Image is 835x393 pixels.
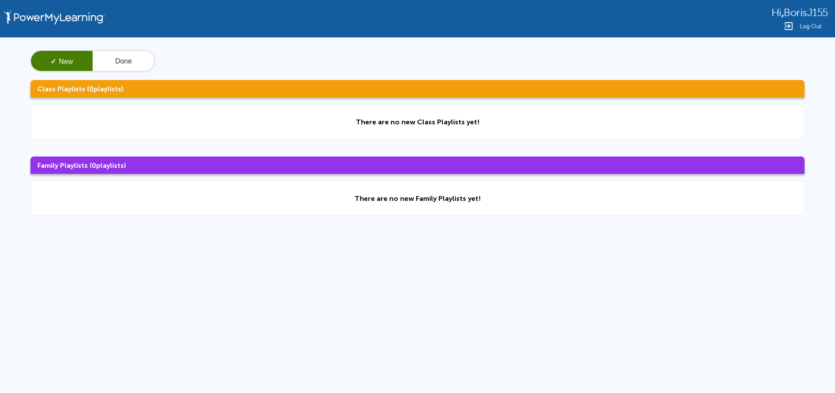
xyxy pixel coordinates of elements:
span: BorisJ155 [784,7,828,19]
span: Hi [772,7,782,19]
button: ✓New [31,51,93,72]
div: , [772,6,828,19]
span: 0 [89,85,94,93]
div: There are no new Family Playlists yet! [354,194,481,203]
img: Logout Icon [783,21,794,31]
h3: Family Playlists ( playlists) [30,157,805,174]
span: 0 [92,161,96,170]
span: ✓ [50,58,56,65]
h3: Class Playlists ( playlists) [30,80,805,97]
span: Log Out [800,23,822,30]
div: There are no new Class Playlists yet! [356,118,480,126]
button: Done [93,51,154,72]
